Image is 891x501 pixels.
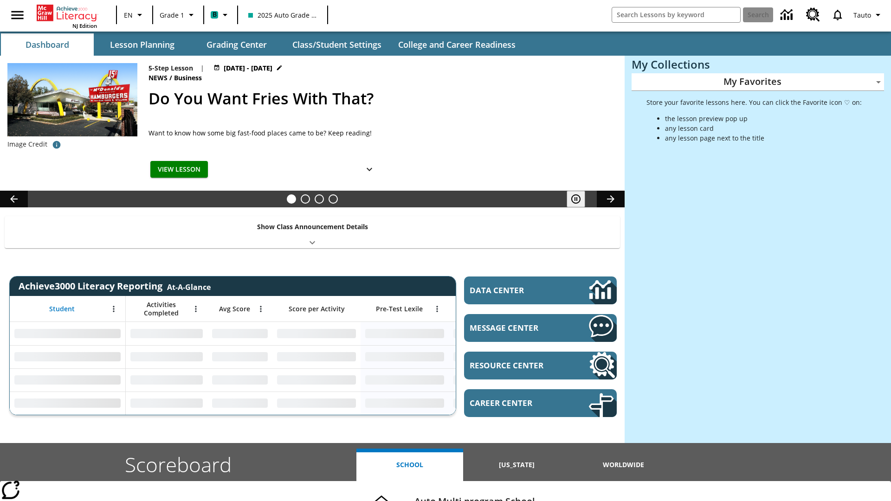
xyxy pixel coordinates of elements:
[463,449,570,481] button: [US_STATE]
[826,3,850,27] a: Notifications
[126,368,207,392] div: No Data,
[449,392,537,415] div: No Data,
[148,128,381,138] div: Want to know how some big fast-food places came to be? Keep reading!
[248,10,317,20] span: 2025 Auto Grade 1 A
[47,136,66,153] button: Image credit: McClatchy-Tribune/Tribune Content Agency LLC/Alamy Stock Photo
[570,449,677,481] button: Worldwide
[775,2,801,28] a: Data Center
[567,191,585,207] button: Pause
[665,114,862,123] li: the lesson preview pop up
[207,392,272,415] div: No Data,
[315,194,324,204] button: Slide 3 Pre-release lesson
[449,368,537,392] div: No Data,
[224,63,272,73] span: [DATE] - [DATE]
[853,10,871,20] span: Tauto
[49,305,75,313] span: Student
[665,123,862,133] li: any lesson card
[470,285,557,295] span: Data Center
[7,140,47,149] p: Image Credit
[219,305,250,313] span: Avg Score
[430,302,444,316] button: Open Menu
[174,73,204,83] span: Business
[356,449,463,481] button: School
[289,305,345,313] span: Score per Activity
[470,322,561,333] span: Message Center
[470,398,561,408] span: Career Center
[464,352,617,379] a: Resource Center, Will open in new tab
[376,305,423,313] span: Pre-Test Lexile
[646,97,862,107] p: Store your favorite lessons here. You can click the Favorite icon ♡ on:
[124,10,133,20] span: EN
[148,63,193,73] p: 5-Step Lesson
[285,33,389,56] button: Class/Student Settings
[212,63,284,73] button: Jul 14 - Jul 20 Choose Dates
[597,191,625,207] button: Lesson carousel, Next
[287,194,296,204] button: Slide 1 Do You Want Fries With That?
[148,87,613,110] h2: Do You Want Fries With That?
[464,389,617,417] a: Career Center
[7,63,137,136] img: One of the first McDonald's stores, with the iconic red sign and golden arches.
[801,2,826,27] a: Resource Center, Will open in new tab
[169,73,172,82] span: /
[1,33,94,56] button: Dashboard
[130,301,192,317] span: Activities Completed
[37,3,97,29] div: Home
[189,302,203,316] button: Open Menu
[464,276,617,304] a: Data Center
[632,58,884,71] h3: My Collections
[360,161,379,178] button: Show Details
[207,6,234,23] button: Boost Class color is teal. Change class color
[126,345,207,368] div: No Data,
[329,194,338,204] button: Slide 4 Career Lesson
[301,194,310,204] button: Slide 2 Cars of the Future?
[207,368,272,392] div: No Data,
[72,22,97,29] span: NJ Edition
[190,33,283,56] button: Grading Center
[391,33,523,56] button: College and Career Readiness
[449,322,537,345] div: No Data,
[150,161,208,178] button: View Lesson
[464,314,617,342] a: Message Center
[612,7,740,22] input: search field
[665,133,862,143] li: any lesson page next to the title
[160,10,184,20] span: Grade 1
[213,9,217,20] span: B
[207,322,272,345] div: No Data,
[850,6,887,23] button: Profile/Settings
[156,6,200,23] button: Grade: Grade 1, Select a grade
[200,63,204,73] span: |
[148,73,169,83] span: News
[96,33,188,56] button: Lesson Planning
[449,345,537,368] div: No Data,
[4,1,31,29] button: Open side menu
[126,322,207,345] div: No Data,
[207,345,272,368] div: No Data,
[37,4,97,22] a: Home
[126,392,207,415] div: No Data,
[120,6,149,23] button: Language: EN, Select a language
[5,216,620,248] div: Show Class Announcement Details
[107,302,121,316] button: Open Menu
[167,280,211,292] div: At-A-Glance
[254,302,268,316] button: Open Menu
[567,191,594,207] div: Pause
[470,360,561,371] span: Resource Center
[19,280,211,292] span: Achieve3000 Literacy Reporting
[632,73,884,91] div: My Favorites
[257,222,368,231] p: Show Class Announcement Details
